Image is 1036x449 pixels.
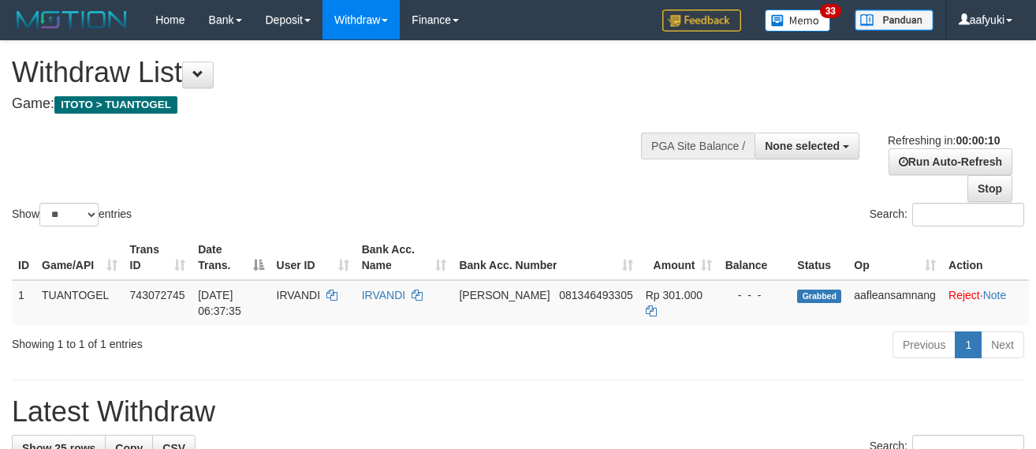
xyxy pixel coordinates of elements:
[559,289,632,301] span: Copy 081346493305 to clipboard
[797,290,841,303] span: Grabbed
[270,235,356,280] th: User ID: activate to sort column ascending
[459,289,550,301] span: [PERSON_NAME]
[192,235,270,280] th: Date Trans.: activate to sort column descending
[12,203,132,226] label: Show entries
[983,289,1007,301] a: Note
[981,331,1024,358] a: Next
[955,331,982,358] a: 1
[755,133,859,159] button: None selected
[12,280,35,325] td: 1
[277,289,321,301] span: IRVANDI
[725,287,784,303] div: - - -
[956,134,1000,147] strong: 00:00:10
[12,330,420,352] div: Showing 1 to 1 of 1 entries
[124,235,192,280] th: Trans ID: activate to sort column ascending
[54,96,177,114] span: ITOTO > TUANTOGEL
[942,280,1029,325] td: ·
[12,235,35,280] th: ID
[912,203,1024,226] input: Search:
[641,133,755,159] div: PGA Site Balance /
[12,8,132,32] img: MOTION_logo.png
[765,9,831,32] img: Button%20Memo.svg
[198,289,241,317] span: [DATE] 06:37:35
[942,235,1029,280] th: Action
[870,203,1024,226] label: Search:
[639,235,719,280] th: Amount: activate to sort column ascending
[356,235,453,280] th: Bank Acc. Name: activate to sort column ascending
[646,289,702,301] span: Rp 301.000
[765,140,840,152] span: None selected
[362,289,406,301] a: IRVANDI
[35,235,124,280] th: Game/API: activate to sort column ascending
[967,175,1012,202] a: Stop
[130,289,185,301] span: 743072745
[453,235,639,280] th: Bank Acc. Number: activate to sort column ascending
[12,96,675,112] h4: Game:
[893,331,956,358] a: Previous
[35,280,124,325] td: TUANTOGEL
[888,134,1000,147] span: Refreshing in:
[791,235,848,280] th: Status
[820,4,841,18] span: 33
[948,289,980,301] a: Reject
[848,235,942,280] th: Op: activate to sort column ascending
[12,57,675,88] h1: Withdraw List
[848,280,942,325] td: aafleansamnang
[662,9,741,32] img: Feedback.jpg
[855,9,934,31] img: panduan.png
[39,203,99,226] select: Showentries
[12,396,1024,428] h1: Latest Withdraw
[718,235,791,280] th: Balance
[889,148,1012,175] a: Run Auto-Refresh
